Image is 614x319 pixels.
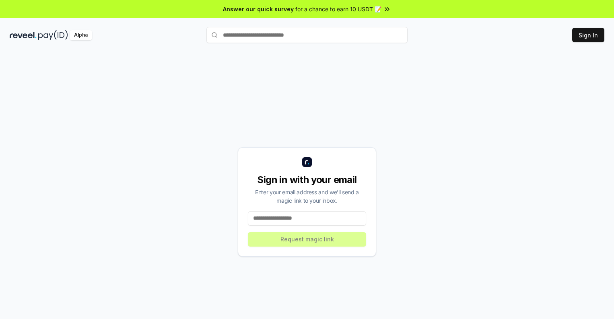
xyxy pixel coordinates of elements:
[70,30,92,40] div: Alpha
[38,30,68,40] img: pay_id
[223,5,294,13] span: Answer our quick survey
[295,5,381,13] span: for a chance to earn 10 USDT 📝
[248,188,366,205] div: Enter your email address and we’ll send a magic link to your inbox.
[302,157,312,167] img: logo_small
[248,173,366,186] div: Sign in with your email
[10,30,37,40] img: reveel_dark
[572,28,604,42] button: Sign In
